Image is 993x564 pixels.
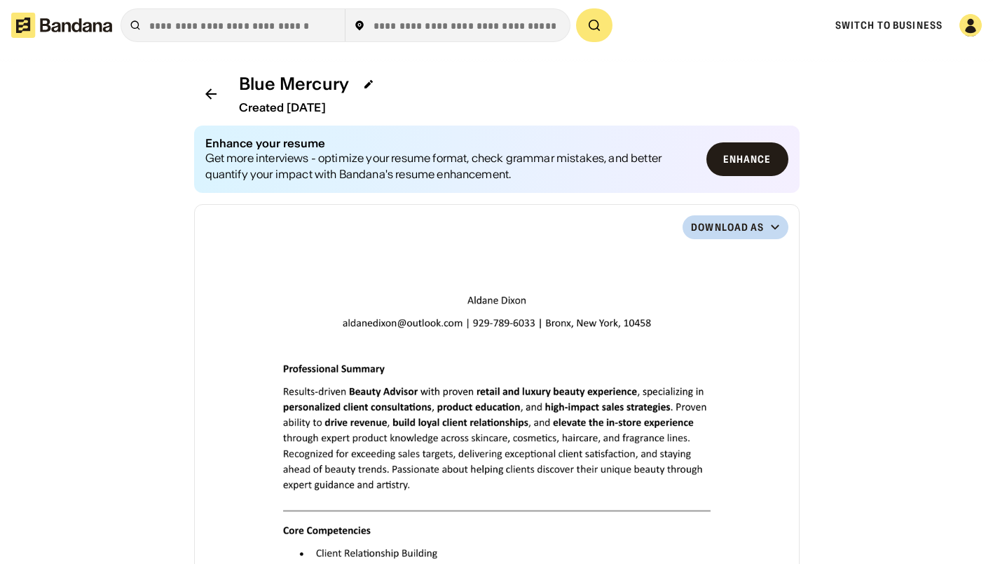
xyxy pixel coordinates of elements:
div: Enhance [723,154,772,164]
div: Created [DATE] [239,101,383,114]
div: Blue Mercury [239,74,350,95]
div: Enhance your resume [205,137,701,150]
div: Download as [691,221,764,234]
a: Switch to Business [835,19,943,32]
img: Bandana logotype [11,13,112,38]
div: Get more interviews - optimize your resume format, check grammar mistakes, and better quantify yo... [205,150,701,182]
